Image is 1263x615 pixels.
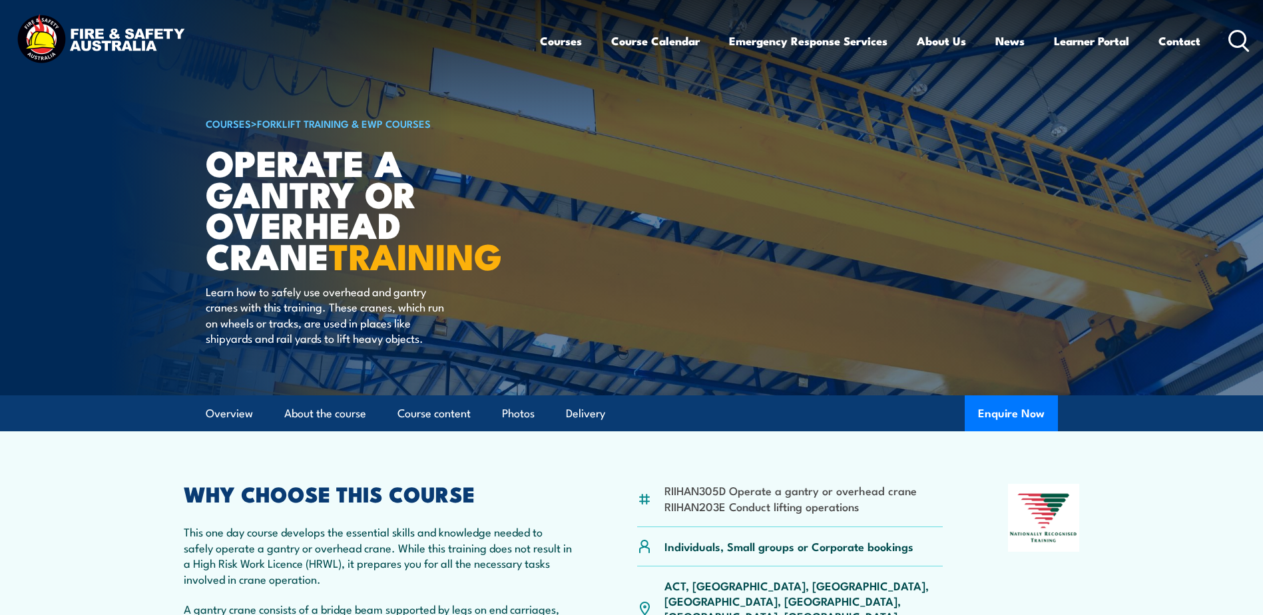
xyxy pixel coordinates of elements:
[257,116,431,130] a: Forklift Training & EWP Courses
[995,23,1025,59] a: News
[184,484,573,503] h2: WHY CHOOSE THIS COURSE
[206,116,251,130] a: COURSES
[540,23,582,59] a: Courses
[917,23,966,59] a: About Us
[1158,23,1200,59] a: Contact
[284,396,366,431] a: About the course
[729,23,887,59] a: Emergency Response Services
[206,284,449,346] p: Learn how to safely use overhead and gantry cranes with this training. These cranes, which run on...
[664,538,913,554] p: Individuals, Small groups or Corporate bookings
[664,499,917,514] li: RIIHAN203E Conduct lifting operations
[184,524,573,586] p: This one day course develops the essential skills and knowledge needed to safely operate a gantry...
[206,396,253,431] a: Overview
[206,115,535,131] h6: >
[397,396,471,431] a: Course content
[329,227,502,282] strong: TRAINING
[611,23,700,59] a: Course Calendar
[566,396,605,431] a: Delivery
[1008,484,1080,552] img: Nationally Recognised Training logo.
[502,396,535,431] a: Photos
[1054,23,1129,59] a: Learner Portal
[206,146,535,271] h1: Operate a Gantry or Overhead Crane
[664,483,917,498] li: RIIHAN305D Operate a gantry or overhead crane
[965,395,1058,431] button: Enquire Now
